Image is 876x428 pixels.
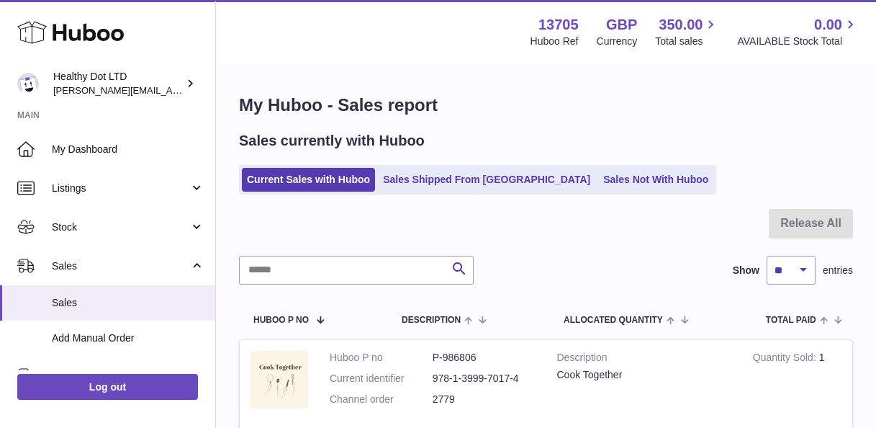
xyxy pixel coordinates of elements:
[606,15,637,35] strong: GBP
[557,351,731,368] strong: Description
[330,393,433,406] dt: Channel order
[530,35,579,48] div: Huboo Ref
[52,220,189,234] span: Stock
[242,168,375,192] a: Current Sales with Huboo
[597,35,638,48] div: Currency
[378,168,595,192] a: Sales Shipped From [GEOGRAPHIC_DATA]
[733,264,759,277] label: Show
[737,15,859,48] a: 0.00 AVAILABLE Stock Total
[52,296,204,310] span: Sales
[52,259,189,273] span: Sales
[330,351,433,365] dt: Huboo P no
[823,264,853,277] span: entries
[17,374,198,400] a: Log out
[53,84,289,96] span: [PERSON_NAME][EMAIL_ADDRESS][DOMAIN_NAME]
[253,316,309,325] span: Huboo P no
[250,351,308,409] img: 1716545230.png
[433,393,536,406] dd: 2779
[52,182,189,195] span: Listings
[239,94,853,117] h1: My Huboo - Sales report
[53,70,183,97] div: Healthy Dot LTD
[564,316,663,325] span: ALLOCATED Quantity
[52,368,189,382] span: Orders
[655,35,719,48] span: Total sales
[17,73,39,94] img: Dorothy@healthydot.com
[402,316,461,325] span: Description
[52,143,204,156] span: My Dashboard
[742,340,852,424] td: 1
[330,372,433,385] dt: Current identifier
[655,15,719,48] a: 350.00 Total sales
[557,368,731,382] div: Cook Together
[598,168,713,192] a: Sales Not With Huboo
[433,351,536,365] dd: P-986806
[52,331,204,345] span: Add Manual Order
[239,131,425,151] h2: Sales currently with Huboo
[766,316,816,325] span: Total paid
[538,15,579,35] strong: 13705
[659,15,703,35] span: 350.00
[814,15,842,35] span: 0.00
[753,352,819,367] strong: Quantity Sold
[737,35,859,48] span: AVAILABLE Stock Total
[433,372,536,385] dd: 978-1-3999-7017-4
